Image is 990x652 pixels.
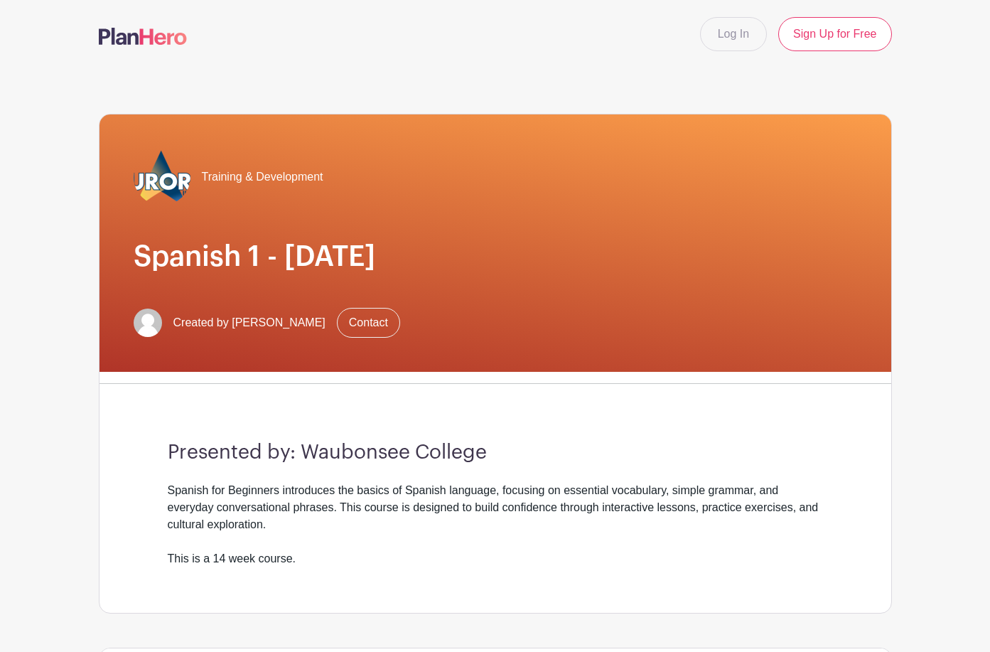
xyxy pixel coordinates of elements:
a: Contact [337,308,400,338]
span: Created by [PERSON_NAME] [173,314,325,331]
div: Spanish for Beginners introduces the basics of Spanish language, focusing on essential vocabulary... [168,482,823,567]
img: 2023_COA_Horiz_Logo_PMS_BlueStroke%204.png [134,149,190,205]
a: Sign Up for Free [778,17,891,51]
h3: Presented by: Waubonsee College [168,441,823,465]
img: default-ce2991bfa6775e67f084385cd625a349d9dcbb7a52a09fb2fda1e96e2d18dcdb.png [134,309,162,337]
span: Training & Development [202,169,323,186]
h1: Spanish 1 - [DATE] [134,240,857,274]
a: Log In [700,17,767,51]
img: logo-507f7623f17ff9eddc593b1ce0a138ce2505c220e1c5a4e2b4648c50719b7d32.svg [99,28,187,45]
